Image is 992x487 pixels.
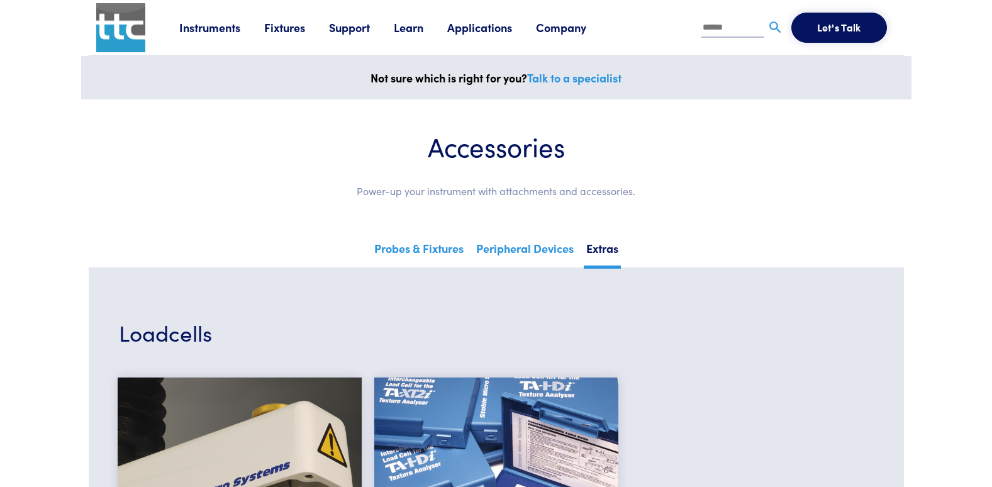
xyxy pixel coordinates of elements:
[264,20,329,35] a: Fixtures
[96,3,145,52] img: ttc_logo_1x1_v1.0.png
[119,183,874,199] p: Power-up your instrument with attachments and accessories.
[119,130,874,163] h1: Accessories
[527,70,621,86] a: Talk to a specialist
[791,13,887,43] button: Let's Talk
[372,238,466,266] a: Probes & Fixtures
[536,20,610,35] a: Company
[329,20,394,35] a: Support
[89,69,904,87] p: Not sure which is right for you?
[179,20,264,35] a: Instruments
[584,238,621,269] a: Extras
[119,316,874,347] h3: Loadcells
[447,20,536,35] a: Applications
[394,20,447,35] a: Learn
[474,238,576,266] a: Peripheral Devices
